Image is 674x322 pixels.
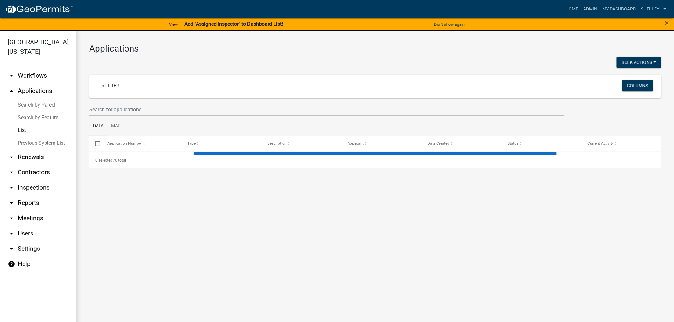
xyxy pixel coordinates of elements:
datatable-header-cell: Status [501,136,581,151]
i: arrow_drop_down [8,153,15,161]
span: Applicant [348,141,364,146]
a: Home [563,3,581,15]
span: Current Activity [587,141,614,146]
a: Admin [581,3,600,15]
datatable-header-cell: Date Created [421,136,501,151]
datatable-header-cell: Current Activity [581,136,661,151]
input: Search for applications [89,103,564,116]
i: arrow_drop_down [8,72,15,80]
a: View [167,19,181,30]
div: 0 total [89,152,661,168]
datatable-header-cell: Type [181,136,261,151]
a: My Dashboard [600,3,638,15]
i: arrow_drop_down [8,214,15,222]
button: Bulk Actions [617,57,661,68]
span: Description [268,141,287,146]
datatable-header-cell: Applicant [341,136,421,151]
button: Columns [622,80,653,91]
span: 0 selected / [95,158,115,163]
datatable-header-cell: Description [262,136,341,151]
strong: Add "Assigned Inspector" to Dashboard List! [184,21,283,27]
datatable-header-cell: Select [89,136,101,151]
span: × [665,18,669,27]
span: Application Number [108,141,142,146]
i: arrow_drop_up [8,87,15,95]
a: shelleyh [638,3,669,15]
span: Type [188,141,196,146]
span: Date Created [427,141,450,146]
a: + Filter [97,80,124,91]
h3: Applications [89,43,661,54]
button: Close [665,19,669,27]
a: Data [89,116,107,136]
datatable-header-cell: Application Number [101,136,181,151]
i: arrow_drop_down [8,184,15,192]
button: Don't show again [432,19,467,30]
i: help [8,260,15,268]
i: arrow_drop_down [8,230,15,237]
i: arrow_drop_down [8,169,15,176]
span: Status [507,141,519,146]
i: arrow_drop_down [8,199,15,207]
a: Map [107,116,125,136]
i: arrow_drop_down [8,245,15,253]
